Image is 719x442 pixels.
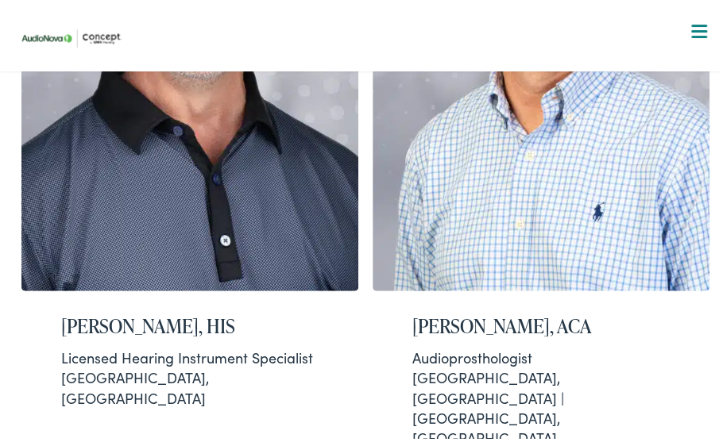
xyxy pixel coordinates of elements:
[412,344,670,363] div: Audioprosthologist
[61,311,319,334] h2: [PERSON_NAME], HIS
[412,311,670,334] h2: [PERSON_NAME], ACA
[61,344,319,363] div: Licensed Hearing Instrument Specialist
[61,344,319,404] div: [GEOGRAPHIC_DATA], [GEOGRAPHIC_DATA]
[26,63,716,113] a: What We Offer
